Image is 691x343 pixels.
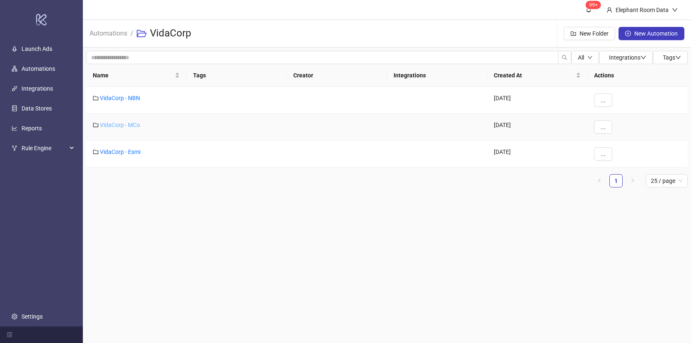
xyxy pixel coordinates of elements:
span: Created At [494,71,574,80]
span: Tags [663,54,681,61]
button: New Automation [619,27,684,40]
div: Page Size [646,174,688,187]
span: Name [93,71,173,80]
a: Settings [22,313,43,320]
span: user [606,7,612,13]
li: 1 [609,174,623,187]
span: Integrations [609,54,646,61]
button: Alldown [571,51,599,64]
button: Tagsdown [653,51,688,64]
span: menu-fold [7,332,12,338]
li: Next Page [626,174,639,187]
span: down [675,55,681,60]
span: New Folder [580,30,609,37]
div: Elephant Room Data [612,5,672,14]
span: All [578,54,584,61]
span: New Automation [634,30,678,37]
span: folder-add [570,31,576,36]
a: 1 [610,175,622,187]
button: right [626,174,639,187]
span: Rule Engine [22,140,67,156]
a: Data Stores [22,105,52,112]
span: down [640,55,646,60]
span: plus-circle [625,31,631,36]
span: fork [12,145,17,151]
th: Tags [186,64,287,87]
div: [DATE] [487,114,587,141]
span: down [587,55,592,60]
span: search [562,55,568,60]
a: VidaCorp - MCo [100,122,140,128]
div: [DATE] [487,141,587,168]
a: Launch Ads [22,46,52,52]
sup: 1642 [586,1,601,9]
li: / [130,20,133,47]
span: 25 / page [651,175,683,187]
th: Integrations [387,64,487,87]
button: ... [594,94,612,107]
a: Integrations [22,85,53,92]
th: Creator [287,64,387,87]
button: ... [594,147,612,161]
th: Actions [587,64,688,87]
th: Name [86,64,186,87]
span: right [630,178,635,183]
span: ... [601,124,606,130]
a: Automations [88,28,129,37]
span: folder-open [137,29,147,38]
div: [DATE] [487,87,587,114]
span: ... [601,97,606,103]
button: New Folder [564,27,615,40]
span: folder [93,149,99,155]
span: folder [93,95,99,101]
th: Created At [487,64,587,87]
a: VidaCorp - NBN [100,95,140,101]
button: left [593,174,606,187]
button: Integrationsdown [599,51,653,64]
a: Automations [22,65,55,72]
span: ... [601,151,606,157]
li: Previous Page [593,174,606,187]
span: left [597,178,602,183]
h3: VidaCorp [150,27,191,40]
span: folder [93,122,99,128]
a: Reports [22,125,42,132]
span: bell [586,7,592,12]
span: down [672,7,678,13]
a: VidaCorp - Esmi [100,149,140,155]
button: ... [594,120,612,134]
